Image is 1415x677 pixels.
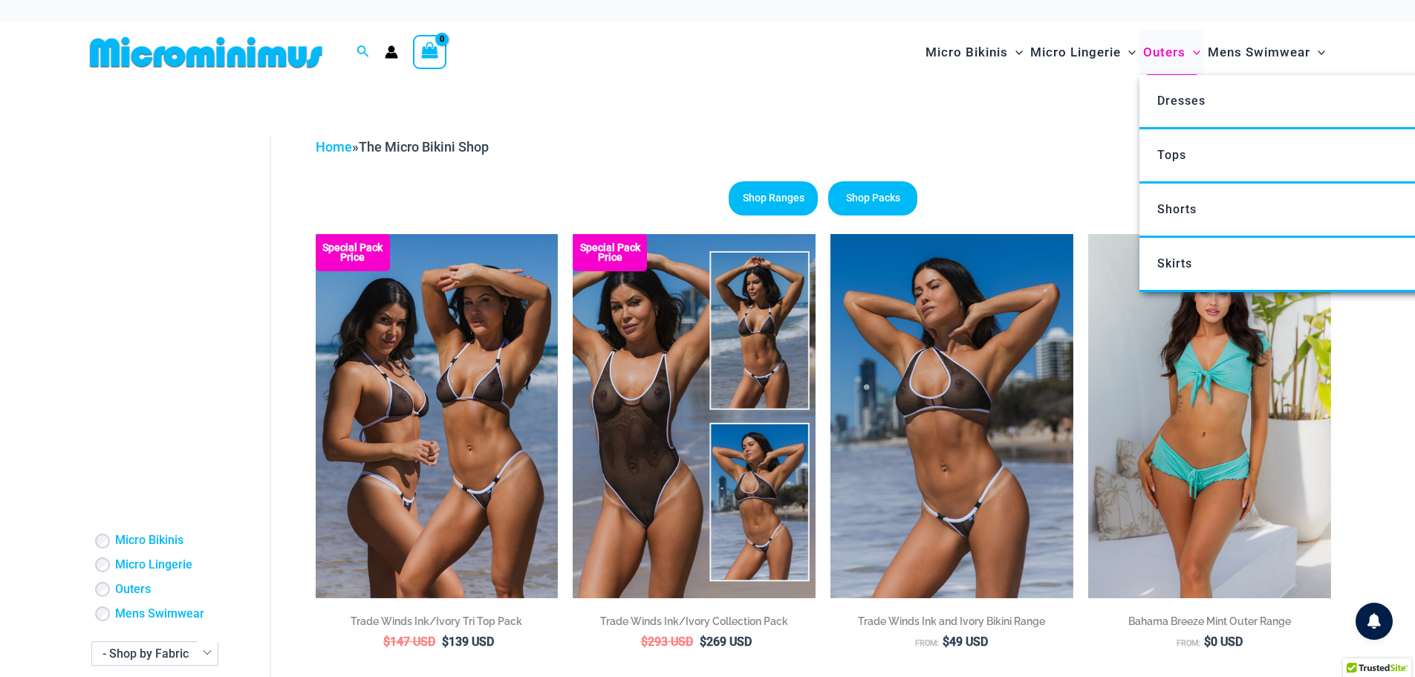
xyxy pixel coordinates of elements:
[700,635,752,649] bdi: 269 USD
[1027,30,1139,75] a: Micro LingerieMenu ToggleMenu Toggle
[115,557,192,573] a: Micro Lingerie
[316,243,390,262] b: Special Pack Price
[1204,30,1329,75] a: Mens SwimwearMenu ToggleMenu Toggle
[1121,33,1136,71] span: Menu Toggle
[830,614,1073,634] a: Trade Winds Ink and Ivory Bikini Range
[357,43,370,62] a: Search icon link
[700,635,706,649] span: $
[91,124,225,421] iframe: TrustedSite Certified
[92,642,218,665] span: - Shop by Fabric
[1008,33,1023,71] span: Menu Toggle
[573,614,816,634] a: Trade Winds Ink/Ivory Collection Pack
[920,27,1332,77] nav: Site Navigation
[1157,94,1206,108] span: Dresses
[1088,614,1331,634] a: Bahama Breeze Mint Outer Range
[103,647,189,661] span: - Shop by Fabric
[1177,638,1200,648] span: From:
[641,635,693,649] bdi: 293 USD
[573,243,647,262] b: Special Pack Price
[943,635,949,649] span: $
[1030,33,1121,71] span: Micro Lingerie
[1208,33,1310,71] span: Mens Swimwear
[828,181,917,216] a: Shop Packs
[1143,33,1185,71] span: Outers
[1185,33,1200,71] span: Menu Toggle
[316,234,559,598] a: Top Bum Pack Top Bum Pack bTop Bum Pack b
[1204,635,1243,649] bdi: 0 USD
[385,45,398,59] a: Account icon link
[1157,202,1197,216] span: Shorts
[316,139,489,155] span: »
[84,36,328,69] img: MM SHOP LOGO FLAT
[316,139,352,155] a: Home
[442,635,494,649] bdi: 139 USD
[830,614,1073,629] h2: Trade Winds Ink and Ivory Bikini Range
[922,30,1027,75] a: Micro BikinisMenu ToggleMenu Toggle
[926,33,1008,71] span: Micro Bikinis
[413,35,447,69] a: View Shopping Cart, empty
[830,234,1073,598] a: Tradewinds Ink and Ivory 384 Halter 453 Micro 02Tradewinds Ink and Ivory 384 Halter 453 Micro 01T...
[115,533,183,548] a: Micro Bikinis
[316,614,559,634] a: Trade Winds Ink/Ivory Tri Top Pack
[729,181,818,216] a: Shop Ranges
[91,641,218,666] span: - Shop by Fabric
[915,638,939,648] span: From:
[115,582,151,597] a: Outers
[1310,33,1325,71] span: Menu Toggle
[1139,30,1204,75] a: OutersMenu ToggleMenu Toggle
[383,635,435,649] bdi: 147 USD
[641,635,648,649] span: $
[573,234,816,598] a: Collection Pack Collection Pack b (1)Collection Pack b (1)
[830,234,1073,598] img: Tradewinds Ink and Ivory 384 Halter 453 Micro 02
[1157,148,1186,162] span: Tops
[359,139,489,155] span: The Micro Bikini Shop
[1088,234,1331,598] img: Bahama Breeze Mint 9116 Crop Top 5119 Shorts 01v2
[573,234,816,598] img: Collection Pack
[943,635,988,649] bdi: 49 USD
[383,635,390,649] span: $
[115,606,204,622] a: Mens Swimwear
[1204,635,1211,649] span: $
[1088,614,1331,629] h2: Bahama Breeze Mint Outer Range
[316,614,559,629] h2: Trade Winds Ink/Ivory Tri Top Pack
[442,635,449,649] span: $
[573,614,816,629] h2: Trade Winds Ink/Ivory Collection Pack
[316,234,559,598] img: Top Bum Pack
[1157,256,1192,271] span: Skirts
[1088,234,1331,598] a: Bahama Breeze Mint 9116 Crop Top 5119 Shorts 01v2Bahama Breeze Mint 9116 Crop Top 5119 Shorts 04v...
